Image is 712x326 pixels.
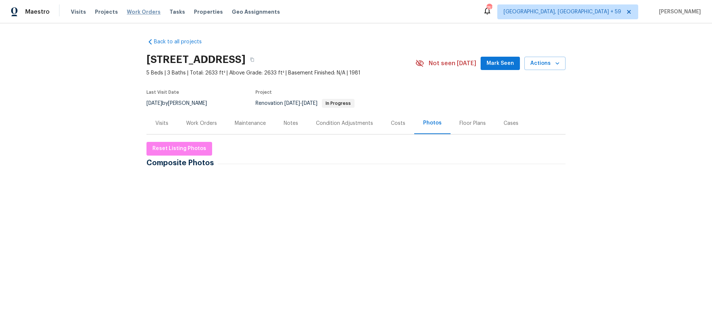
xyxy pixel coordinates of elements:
[95,8,118,16] span: Projects
[146,159,218,167] span: Composite Photos
[504,8,621,16] span: [GEOGRAPHIC_DATA], [GEOGRAPHIC_DATA] + 59
[530,59,560,68] span: Actions
[71,8,86,16] span: Visits
[146,38,218,46] a: Back to all projects
[146,56,245,63] h2: [STREET_ADDRESS]
[155,120,168,127] div: Visits
[284,120,298,127] div: Notes
[186,120,217,127] div: Work Orders
[429,60,476,67] span: Not seen [DATE]
[524,57,566,70] button: Actions
[316,120,373,127] div: Condition Adjustments
[146,101,162,106] span: [DATE]
[423,119,442,127] div: Photos
[459,120,486,127] div: Floor Plans
[323,101,354,106] span: In Progress
[302,101,317,106] span: [DATE]
[487,59,514,68] span: Mark Seen
[256,101,355,106] span: Renovation
[146,90,179,94] span: Last Visit Date
[169,9,185,14] span: Tasks
[25,8,50,16] span: Maestro
[487,4,492,12] div: 752
[235,120,266,127] div: Maintenance
[152,144,206,153] span: Reset Listing Photos
[232,8,280,16] span: Geo Assignments
[391,120,405,127] div: Costs
[146,69,415,77] span: 5 Beds | 3 Baths | Total: 2633 ft² | Above Grade: 2633 ft² | Basement Finished: N/A | 1981
[194,8,223,16] span: Properties
[146,142,212,156] button: Reset Listing Photos
[481,57,520,70] button: Mark Seen
[504,120,518,127] div: Cases
[245,53,259,66] button: Copy Address
[256,90,272,94] span: Project
[284,101,317,106] span: -
[656,8,701,16] span: [PERSON_NAME]
[284,101,300,106] span: [DATE]
[127,8,161,16] span: Work Orders
[146,99,216,108] div: by [PERSON_NAME]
